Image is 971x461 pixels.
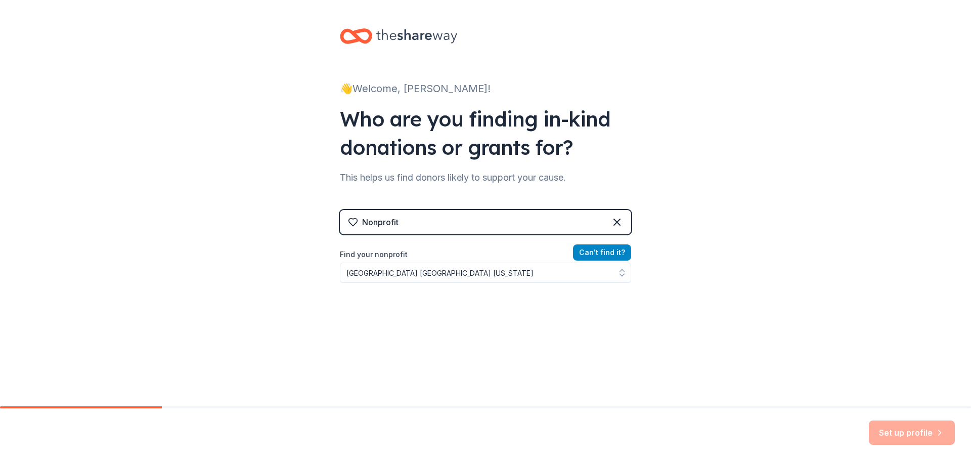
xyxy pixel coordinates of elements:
[362,216,399,228] div: Nonprofit
[340,170,631,186] div: This helps us find donors likely to support your cause.
[340,248,631,261] label: Find your nonprofit
[340,105,631,161] div: Who are you finding in-kind donations or grants for?
[573,244,631,261] button: Can't find it?
[340,80,631,97] div: 👋 Welcome, [PERSON_NAME]!
[340,263,631,283] input: Search by name, EIN, or city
